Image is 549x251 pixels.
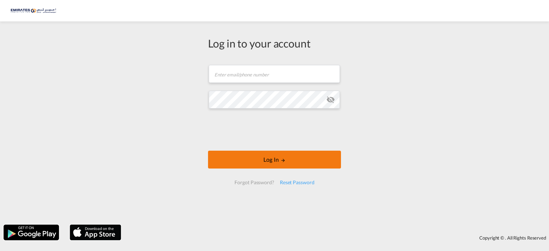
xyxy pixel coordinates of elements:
[3,224,60,241] img: google.png
[209,65,340,83] input: Enter email/phone number
[232,176,277,189] div: Forgot Password?
[208,151,341,169] button: LOGIN
[125,232,549,244] div: Copyright © . All Rights Reserved
[220,116,329,144] iframe: reCAPTCHA
[208,36,341,51] div: Log in to your account
[11,3,59,19] img: c67187802a5a11ec94275b5db69a26e6.png
[326,95,335,104] md-icon: icon-eye-off
[277,176,317,189] div: Reset Password
[69,224,122,241] img: apple.png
